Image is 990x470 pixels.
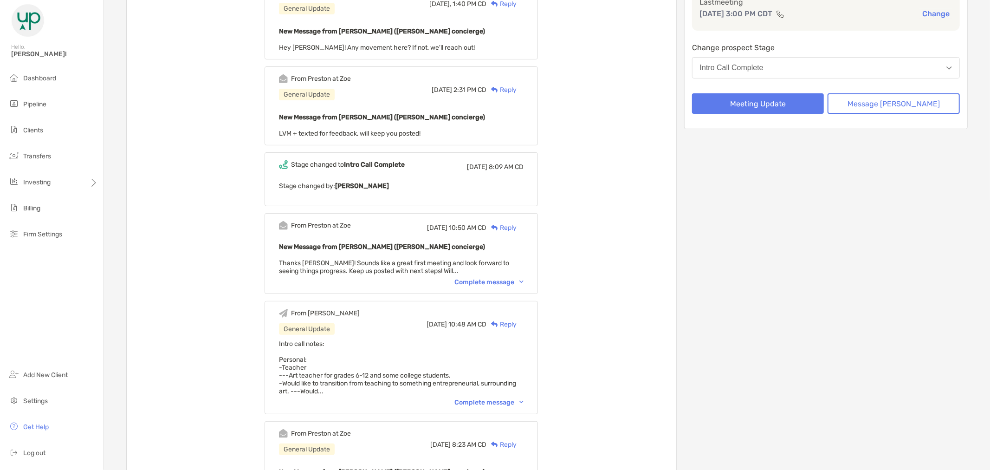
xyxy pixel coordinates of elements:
span: Clients [23,126,43,134]
img: Reply icon [491,87,498,93]
span: LVM + texted for feedback, will keep you posted! [279,130,421,137]
img: add_new_client icon [8,369,19,380]
span: Billing [23,204,40,212]
span: Settings [23,397,48,405]
span: Hey [PERSON_NAME]! Any movement here? If not, we'll reach out! [279,44,475,52]
img: communication type [776,10,784,18]
b: New Message from [PERSON_NAME] ([PERSON_NAME] concierge) [279,243,485,251]
button: Intro Call Complete [692,57,960,78]
img: billing icon [8,202,19,213]
p: Stage changed by: [279,180,524,192]
b: New Message from [PERSON_NAME] ([PERSON_NAME] concierge) [279,27,485,35]
img: Reply icon [491,225,498,231]
span: Get Help [23,423,49,431]
img: Chevron icon [519,281,524,283]
span: Dashboard [23,74,56,82]
span: [PERSON_NAME]! [11,50,98,58]
span: 2:31 PM CD [453,86,486,94]
div: General Update [279,89,335,100]
div: Reply [486,85,517,95]
div: Complete message [454,278,524,286]
span: Investing [23,178,51,186]
span: Firm Settings [23,230,62,238]
img: Reply icon [491,1,498,7]
img: Event icon [279,74,288,83]
img: Reply icon [491,321,498,327]
img: Chevron icon [519,401,524,404]
img: logout icon [8,447,19,458]
span: Transfers [23,152,51,160]
span: [DATE] [427,320,447,328]
div: Complete message [454,398,524,406]
div: From Preston at Zoe [291,75,351,83]
img: pipeline icon [8,98,19,109]
img: Event icon [279,429,288,438]
span: 8:09 AM CD [489,163,524,171]
div: General Update [279,323,335,335]
div: From Preston at Zoe [291,430,351,437]
span: 10:48 AM CD [448,320,486,328]
span: Add New Client [23,371,68,379]
button: Change [919,9,952,19]
img: transfers icon [8,150,19,161]
div: From Preston at Zoe [291,222,351,229]
img: get-help icon [8,421,19,432]
div: Reply [486,320,517,329]
button: Meeting Update [692,93,824,114]
span: [DATE] [432,86,452,94]
img: firm-settings icon [8,228,19,239]
img: investing icon [8,176,19,187]
span: 10:50 AM CD [449,224,486,232]
span: Pipeline [23,100,46,108]
span: [DATE] [430,441,451,449]
button: Message [PERSON_NAME] [828,93,960,114]
span: Thanks [PERSON_NAME]! Sounds like a great first meeting and look forward to seeing things progres... [279,259,509,275]
img: dashboard icon [8,72,19,83]
b: [PERSON_NAME] [335,182,389,190]
b: New Message from [PERSON_NAME] ([PERSON_NAME] concierge) [279,113,485,121]
img: Reply icon [491,442,498,448]
div: General Update [279,444,335,455]
span: Log out [23,449,45,457]
p: [DATE] 3:00 PM CDT [699,8,772,20]
div: Stage changed to [291,161,405,169]
div: General Update [279,3,335,14]
img: Zoe Logo [11,4,45,37]
img: Event icon [279,160,288,169]
div: Intro Call Complete [700,64,764,72]
img: Open dropdown arrow [946,66,952,70]
span: [DATE] [467,163,487,171]
span: [DATE] [427,224,447,232]
img: clients icon [8,124,19,135]
img: settings icon [8,395,19,406]
img: Event icon [279,309,288,318]
span: Intro call notes: Personal: -Teacher ---Art teacher for grades 6-12 and some college students. -W... [279,340,516,395]
div: Reply [486,223,517,233]
div: Reply [486,440,517,450]
span: 8:23 AM CD [452,441,486,449]
img: Event icon [279,221,288,230]
p: Change prospect Stage [692,42,960,53]
b: Intro Call Complete [344,161,405,169]
div: From [PERSON_NAME] [291,309,360,317]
